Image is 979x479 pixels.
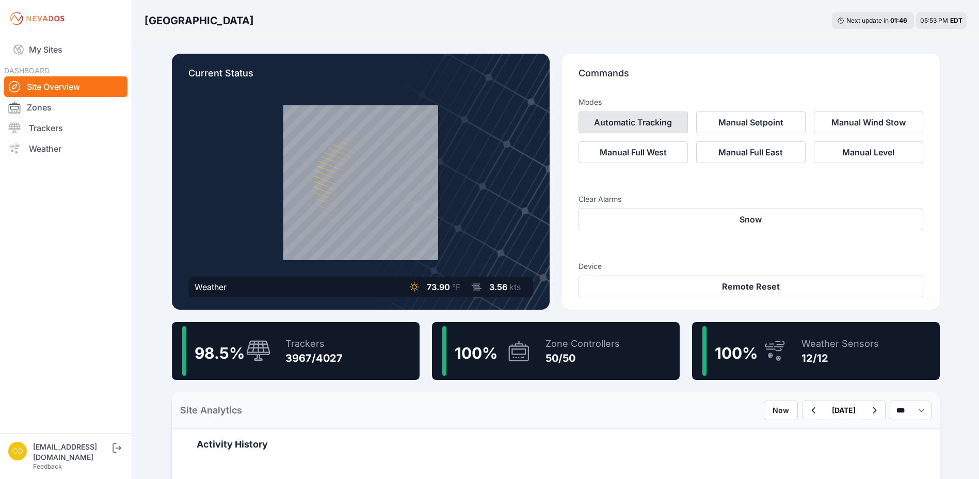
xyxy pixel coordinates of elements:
[452,282,460,292] span: °F
[197,437,915,452] h2: Activity History
[579,194,923,204] h3: Clear Alarms
[427,282,450,292] span: 73.90
[172,322,420,380] a: 98.5%Trackers3967/4027
[455,344,497,362] span: 100 %
[145,13,254,28] h3: [GEOGRAPHIC_DATA]
[801,337,879,351] div: Weather Sensors
[824,401,864,420] button: [DATE]
[579,261,923,272] h3: Device
[180,403,242,418] h2: Site Analytics
[579,66,923,89] p: Commands
[545,351,620,365] div: 50/50
[692,322,940,380] a: 100%Weather Sensors12/12
[33,442,110,462] div: [EMAIL_ADDRESS][DOMAIN_NAME]
[188,66,533,89] p: Current Status
[195,281,227,293] div: Weather
[950,17,962,24] span: EDT
[285,351,343,365] div: 3967/4027
[4,76,127,97] a: Site Overview
[920,17,948,24] span: 05:53 PM
[285,337,343,351] div: Trackers
[545,337,620,351] div: Zone Controllers
[489,282,507,292] span: 3.56
[764,401,798,420] button: Now
[579,276,923,297] button: Remote Reset
[4,37,127,62] a: My Sites
[8,10,66,27] img: Nevados
[801,351,879,365] div: 12/12
[579,209,923,230] button: Snow
[696,141,806,163] button: Manual Full East
[579,141,688,163] button: Manual Full West
[509,282,521,292] span: kts
[696,111,806,133] button: Manual Setpoint
[814,111,923,133] button: Manual Wind Stow
[846,17,889,24] span: Next update in
[890,17,909,25] div: 01 : 46
[4,138,127,159] a: Weather
[4,97,127,118] a: Zones
[33,462,62,470] a: Feedback
[4,66,50,75] span: DASHBOARD
[145,7,254,34] nav: Breadcrumb
[814,141,923,163] button: Manual Level
[8,442,27,460] img: controlroomoperator@invenergy.com
[432,322,680,380] a: 100%Zone Controllers50/50
[579,97,602,107] h3: Modes
[579,111,688,133] button: Automatic Tracking
[4,118,127,138] a: Trackers
[715,344,758,362] span: 100 %
[195,344,245,362] span: 98.5 %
